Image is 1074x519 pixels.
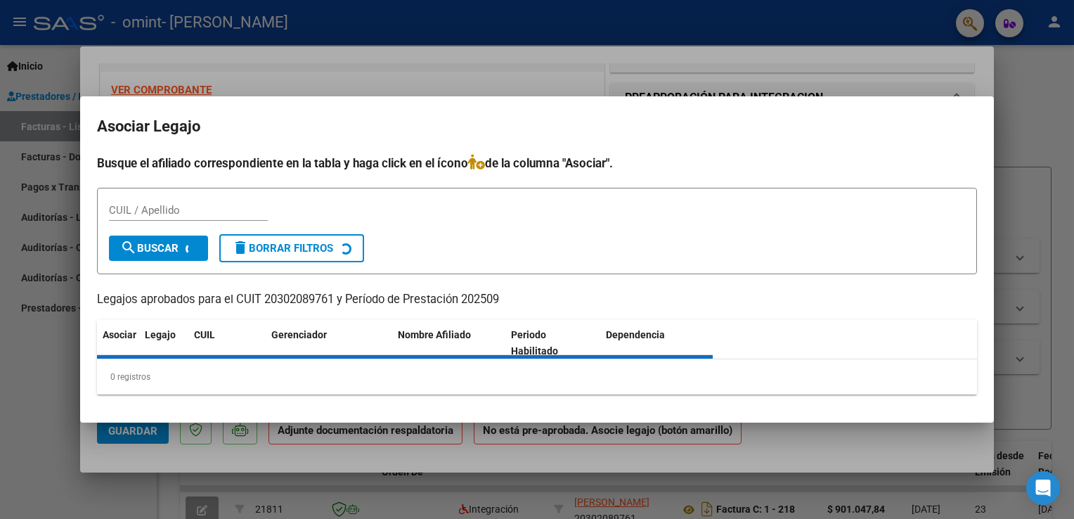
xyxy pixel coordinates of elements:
h4: Busque el afiliado correspondiente en la tabla y haga click en el ícono de la columna "Asociar". [97,154,977,172]
span: Gerenciador [271,329,327,340]
button: Buscar [109,236,208,261]
h2: Asociar Legajo [97,113,977,140]
div: 0 registros [97,359,977,395]
span: Periodo Habilitado [511,329,558,357]
p: Legajos aprobados para el CUIT 20302089761 y Período de Prestación 202509 [97,291,977,309]
span: Dependencia [606,329,665,340]
datatable-header-cell: Asociar [97,320,139,366]
datatable-header-cell: Dependencia [600,320,713,366]
span: Buscar [120,242,179,255]
datatable-header-cell: CUIL [188,320,266,366]
datatable-header-cell: Nombre Afiliado [392,320,505,366]
span: Asociar [103,329,136,340]
datatable-header-cell: Gerenciador [266,320,392,366]
span: CUIL [194,329,215,340]
datatable-header-cell: Legajo [139,320,188,366]
span: Legajo [145,329,176,340]
datatable-header-cell: Periodo Habilitado [505,320,600,366]
mat-icon: search [120,239,137,256]
span: Borrar Filtros [232,242,333,255]
div: Open Intercom Messenger [1026,471,1060,505]
span: Nombre Afiliado [398,329,471,340]
mat-icon: delete [232,239,249,256]
button: Borrar Filtros [219,234,364,262]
